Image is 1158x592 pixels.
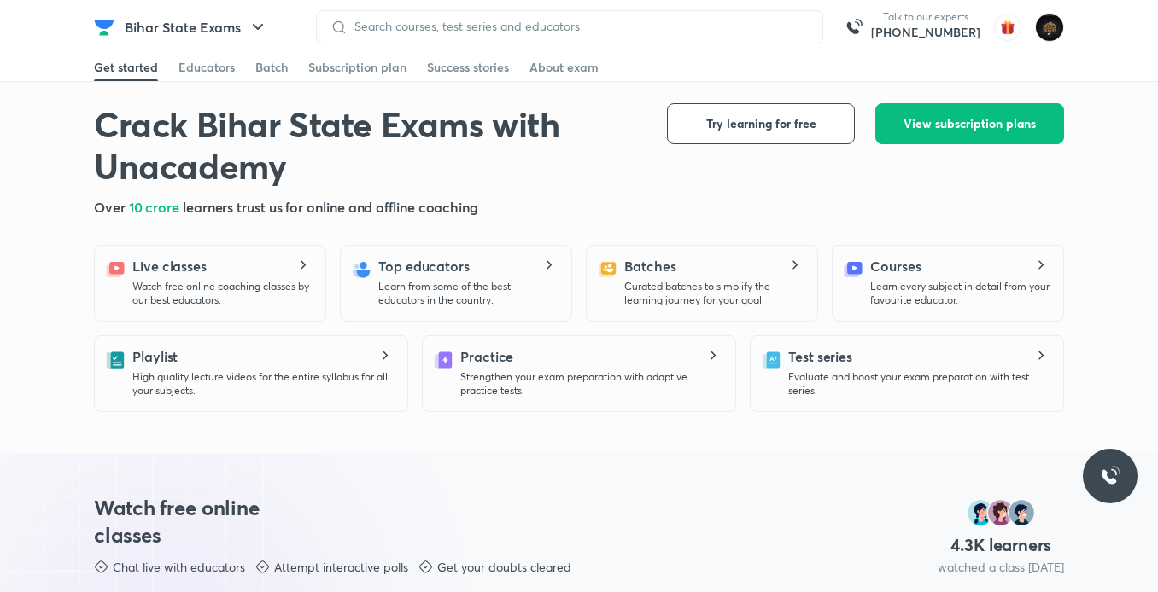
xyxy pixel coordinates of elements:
[667,103,855,144] button: Try learning for free
[427,54,509,81] a: Success stories
[529,59,599,76] div: About exam
[437,559,571,576] p: Get your doubts cleared
[114,10,278,44] button: Bihar State Exams
[427,59,509,76] div: Success stories
[94,59,158,76] div: Get started
[904,115,1036,132] span: View subscription plans
[113,559,245,576] p: Chat live with educators
[255,59,288,76] div: Batch
[871,10,980,24] p: Talk to our experts
[132,370,394,398] p: High quality lecture videos for the entire syllabus for all your subjects.
[706,115,816,132] span: Try learning for free
[348,20,809,33] input: Search courses, test series and educators
[788,346,852,367] h5: Test series
[1035,13,1064,42] img: abhishek kumar
[624,256,675,276] h5: Batches
[94,17,114,38] img: Company Logo
[837,10,871,44] img: call-us
[788,370,1050,398] p: Evaluate and boost your exam preparation with test series.
[624,280,804,307] p: Curated batches to simplify the learning journey for your goal.
[460,346,513,367] h5: Practice
[870,280,1050,307] p: Learn every subject in detail from your favourite educator.
[183,198,478,216] span: learners trust us for online and offline coaching
[308,59,406,76] div: Subscription plan
[255,54,288,81] a: Batch
[178,54,235,81] a: Educators
[378,280,558,307] p: Learn from some of the best educators in the country.
[94,54,158,81] a: Get started
[94,494,292,548] h3: Watch free online classes
[871,24,980,41] a: [PHONE_NUMBER]
[529,54,599,81] a: About exam
[132,256,207,276] h5: Live classes
[870,256,921,276] h5: Courses
[94,198,129,216] span: Over
[308,54,406,81] a: Subscription plan
[274,559,408,576] p: Attempt interactive polls
[129,198,183,216] span: 10 crore
[950,534,1051,556] h4: 4.3 K learners
[132,346,178,367] h5: Playlist
[938,559,1064,576] p: watched a class [DATE]
[178,59,235,76] div: Educators
[460,370,722,398] p: Strengthen your exam preparation with adaptive practice tests.
[132,280,312,307] p: Watch free online coaching classes by our best educators.
[94,103,640,187] h1: Crack Bihar State Exams with Unacademy
[1100,466,1120,486] img: ttu
[875,103,1064,144] button: View subscription plans
[994,14,1021,41] img: avatar
[378,256,470,276] h5: Top educators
